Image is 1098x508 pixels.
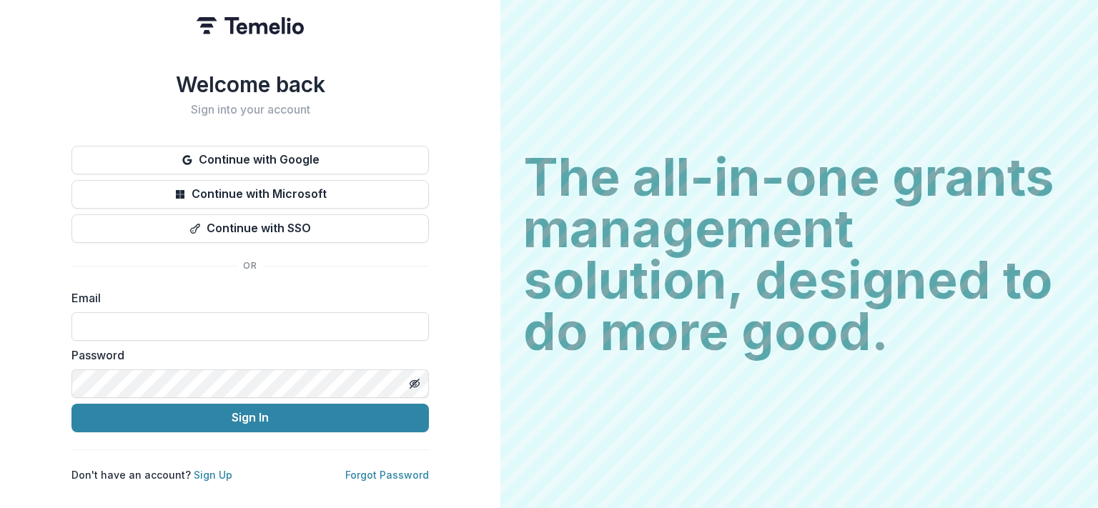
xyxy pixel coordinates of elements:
button: Sign In [71,404,429,432]
button: Toggle password visibility [403,372,426,395]
label: Email [71,289,420,307]
a: Forgot Password [345,469,429,481]
label: Password [71,347,420,364]
a: Sign Up [194,469,232,481]
h1: Welcome back [71,71,429,97]
p: Don't have an account? [71,467,232,482]
button: Continue with SSO [71,214,429,243]
button: Continue with Microsoft [71,180,429,209]
h2: Sign into your account [71,103,429,116]
button: Continue with Google [71,146,429,174]
img: Temelio [197,17,304,34]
